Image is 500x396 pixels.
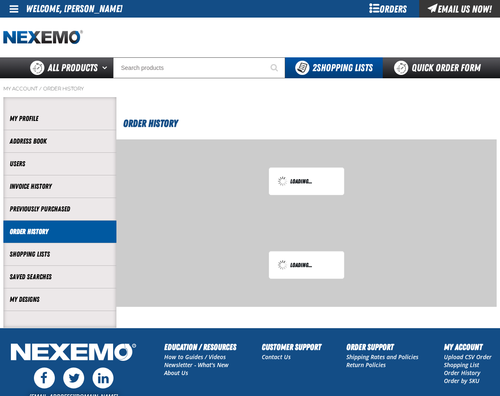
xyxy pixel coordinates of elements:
[278,176,335,186] div: Loading...
[3,85,497,92] nav: Breadcrumbs
[10,114,110,123] a: My Profile
[10,249,110,259] a: Shopping Lists
[48,60,98,75] span: All Products
[262,353,291,361] a: Contact Us
[346,361,386,369] a: Return Policies
[123,118,178,129] span: Order History
[39,85,42,92] span: /
[10,136,110,146] a: Address Book
[3,85,38,92] a: My Account
[164,369,188,377] a: About Us
[444,377,479,385] a: Order by SKU
[10,204,110,214] a: Previously Purchased
[312,62,317,74] strong: 2
[285,57,383,78] button: You have 2 Shopping Lists. Open to view details
[444,353,492,361] a: Upload CSV Order
[312,62,373,74] span: Shopping Lists
[8,341,139,365] img: Nexemo Logo
[113,57,285,78] input: Search
[99,57,113,78] button: Open All Products pages
[10,182,110,191] a: Invoice History
[262,341,321,353] h2: Customer Support
[444,341,492,353] h2: My Account
[164,353,226,361] a: How to Guides / Videos
[346,353,418,361] a: Shipping Rates and Policies
[164,361,229,369] a: Newsletter - What's New
[444,369,480,377] a: Order History
[10,295,110,304] a: My Designs
[43,85,84,92] a: Order History
[3,30,83,45] a: Home
[10,272,110,282] a: Saved Searches
[10,159,110,169] a: Users
[383,57,496,78] a: Quick Order Form
[10,227,110,237] a: Order History
[264,57,285,78] button: Start Searching
[164,341,236,353] h2: Education / Resources
[3,30,83,45] img: Nexemo logo
[278,260,335,270] div: Loading...
[346,341,418,353] h2: Order Support
[444,361,479,369] a: Shopping List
